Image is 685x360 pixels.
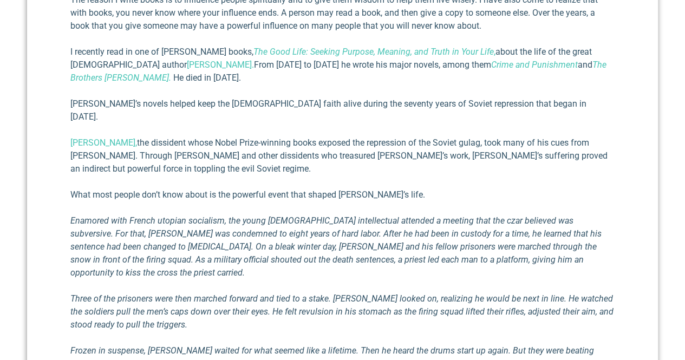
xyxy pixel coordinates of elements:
em: Three of the prisoners were then marched forward and tied to a stake. [PERSON_NAME] looked on, re... [70,293,614,330]
p: [PERSON_NAME]’s novels helped keep the [DEMOGRAPHIC_DATA] faith alive during the seventy years of... [70,97,615,123]
p: I recently read in one of [PERSON_NAME] books, about the life of the great [DEMOGRAPHIC_DATA] aut... [70,45,615,84]
em: Enamored with French utopian socialism, the young [DEMOGRAPHIC_DATA] intellectual attended a meet... [70,215,602,278]
a: Crime and Punishment [491,60,578,70]
a: [PERSON_NAME]. [187,60,254,70]
a: [PERSON_NAME], [70,138,137,148]
p: What most people don’t know about is the powerful event that shaped [PERSON_NAME]’s life. [70,188,615,201]
a: The Good Life: Seeking Purpose, Meaning, and Truth in Your Life, [253,47,495,57]
em: The Good Life: Seeking Purpose, Meaning, and Truth in Your Life [253,47,494,57]
p: the dissident whose Nobel Prize-winning books exposed the repression of the Soviet gulag, took ma... [70,136,615,175]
